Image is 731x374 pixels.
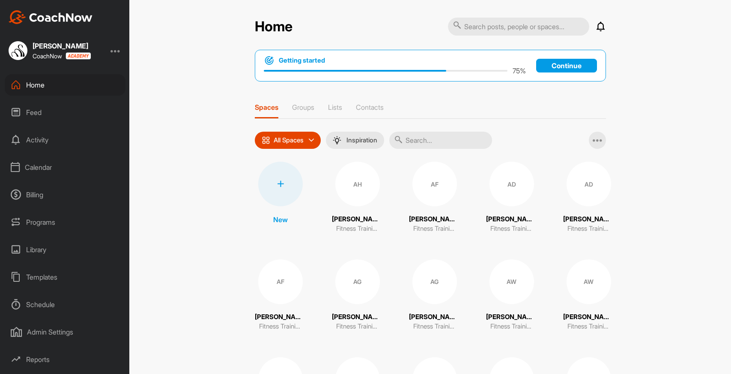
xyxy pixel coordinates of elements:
p: Fitness Training [259,322,302,332]
p: Groups [292,103,314,112]
div: AD [567,162,611,206]
div: Billing [5,184,125,205]
img: bullseye [264,55,274,66]
div: AW [567,259,611,304]
p: [PERSON_NAME] [332,214,383,224]
p: [PERSON_NAME] [486,312,537,322]
div: Admin Settings [5,321,125,343]
img: CoachNow acadmey [66,52,91,60]
div: AW [489,259,534,304]
p: [PERSON_NAME] [255,312,306,322]
p: 75 % [513,66,526,76]
a: AW[PERSON_NAME] WorkerFitness Training [563,259,615,332]
p: [PERSON_NAME] [486,214,537,224]
div: Reports [5,349,125,370]
p: [PERSON_NAME] [332,312,383,322]
a: AF[PERSON_NAME]Fitness Training [255,259,306,332]
p: Fitness Training [413,224,456,234]
p: Fitness Training [490,224,533,234]
div: Library [5,239,125,260]
a: AF[PERSON_NAME]Fitness Training [409,162,460,234]
a: AG[PERSON_NAME]Fitness Training [409,259,460,332]
img: menuIcon [333,136,341,145]
p: Fitness Training [490,322,533,332]
input: Search... [389,132,492,149]
input: Search posts, people or spaces... [448,18,589,36]
p: Lists [328,103,342,112]
div: Calendar [5,157,125,178]
div: Activity [5,129,125,151]
h1: Getting started [279,56,325,65]
div: Schedule [5,294,125,315]
a: AW[PERSON_NAME]Fitness Training [486,259,537,332]
p: Fitness Training [413,322,456,332]
div: Feed [5,102,125,123]
a: Continue [536,59,597,72]
div: CoachNow [33,52,91,60]
div: [PERSON_NAME] [33,42,91,49]
p: [PERSON_NAME] [409,214,460,224]
img: square_c8b22097c993bcfd2b698d1eae06ee05.jpg [9,41,27,60]
p: Spaces [255,103,278,112]
div: AG [412,259,457,304]
div: Home [5,74,125,96]
a: AD[PERSON_NAME]Fitness Training [563,162,615,234]
p: All Spaces [274,137,304,144]
img: icon [262,136,270,145]
div: AF [258,259,303,304]
p: [PERSON_NAME] [409,312,460,322]
div: Programs [5,211,125,233]
a: AH[PERSON_NAME]Fitness Training [332,162,383,234]
div: AG [335,259,380,304]
div: Templates [5,266,125,288]
p: [PERSON_NAME] Worker [563,312,615,322]
div: AF [412,162,457,206]
p: New [273,214,288,225]
p: [PERSON_NAME] [563,214,615,224]
div: AD [489,162,534,206]
p: Contacts [356,103,384,112]
p: Fitness Training [567,322,610,332]
div: AH [335,162,380,206]
p: Fitness Training [567,224,610,234]
a: AD[PERSON_NAME]Fitness Training [486,162,537,234]
img: CoachNow [9,10,92,24]
h2: Home [255,18,292,35]
p: Fitness Training [336,224,379,234]
p: Inspiration [346,137,377,144]
a: AG[PERSON_NAME]Fitness Training [332,259,383,332]
p: Fitness Training [336,322,379,332]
